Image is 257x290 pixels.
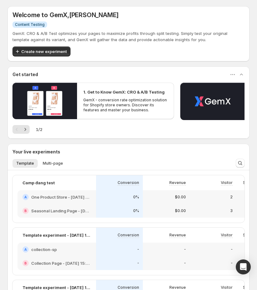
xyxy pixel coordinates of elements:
[12,71,38,78] h3: Get started
[133,208,139,213] p: 0%
[231,247,233,252] p: -
[221,233,233,238] p: Visitor
[12,83,77,119] button: Play video
[24,209,27,213] h2: B
[169,233,186,238] p: Revenue
[137,261,139,266] p: -
[22,232,91,238] p: Template experiment - [DATE] 14:39:23
[67,11,119,19] span: , [PERSON_NAME]
[230,208,233,213] p: 3
[36,126,42,133] span: 1 / 2
[230,195,233,200] p: 2
[24,195,27,199] h2: A
[83,98,168,113] p: GemX - conversion rate optimization solution for Shopify store owners. Discover its features and ...
[43,161,63,166] span: Multi-page
[118,233,139,238] p: Conversion
[31,208,91,214] h2: Seasonal Landing Page - [DATE] 00:45:50
[21,48,67,55] span: Create new experiment
[12,30,245,43] p: GemX: CRO & A/B Test optimizes your pages to maximize profits through split testing. Simply test ...
[180,83,245,120] button: Play video
[12,46,70,56] button: Create new experiment
[221,285,233,290] p: Visitor
[12,125,30,134] nav: Pagination
[133,195,139,200] p: 0%
[31,246,57,253] h2: collection-sp
[22,180,55,186] p: Camp đang test
[236,159,245,167] button: Search and filter results
[83,89,165,95] h2: 1. Get to Know GemX: CRO & A/B Testing
[31,260,91,266] h2: Collection Page - [DATE] 15:15:04
[21,125,30,134] button: Next
[12,149,60,155] h3: Your live experiments
[24,248,27,251] h2: A
[236,259,251,274] div: Open Intercom Messenger
[169,285,186,290] p: Revenue
[137,247,139,252] p: -
[221,180,233,185] p: Visitor
[175,195,186,200] p: $0.00
[12,11,245,19] h5: Welcome to GemX
[16,161,34,166] span: Template
[169,180,186,185] p: Revenue
[118,285,139,290] p: Conversion
[31,194,91,200] h2: One Product Store - [DATE] 00:44:52
[184,247,186,252] p: -
[184,261,186,266] p: -
[175,208,186,213] p: $0.00
[231,261,233,266] p: -
[15,22,45,27] span: Content Testing
[118,180,139,185] p: Conversion
[24,261,27,265] h2: B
